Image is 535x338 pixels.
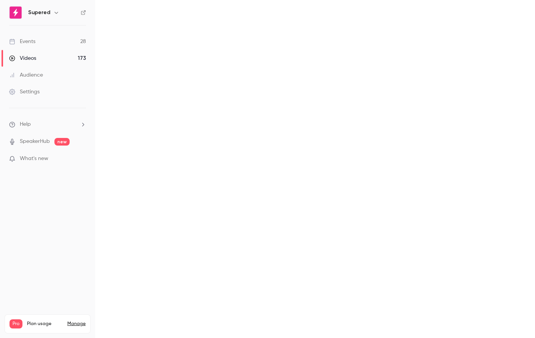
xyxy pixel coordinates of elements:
span: Help [20,120,31,128]
span: What's new [20,155,48,163]
a: Manage [67,321,86,327]
span: new [54,138,70,146]
li: help-dropdown-opener [9,120,86,128]
div: Settings [9,88,40,96]
a: SpeakerHub [20,138,50,146]
iframe: Noticeable Trigger [77,155,86,162]
span: Plan usage [27,321,63,327]
h6: Supered [28,9,50,16]
span: Pro [10,319,22,328]
div: Events [9,38,35,45]
div: Videos [9,54,36,62]
img: Supered [10,6,22,19]
div: Audience [9,71,43,79]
